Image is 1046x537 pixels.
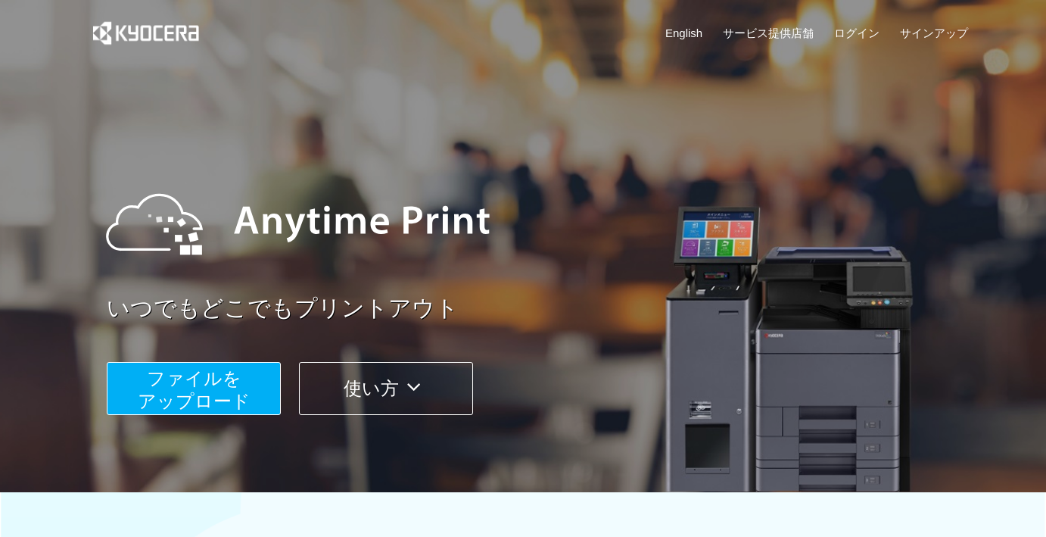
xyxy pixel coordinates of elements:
[900,25,968,41] a: サインアップ
[138,368,251,411] span: ファイルを ​​アップロード
[665,25,702,41] a: English
[299,362,473,415] button: 使い方
[107,292,977,325] a: いつでもどこでもプリントアウト
[107,362,281,415] button: ファイルを​​アップロード
[723,25,814,41] a: サービス提供店舗
[834,25,879,41] a: ログイン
